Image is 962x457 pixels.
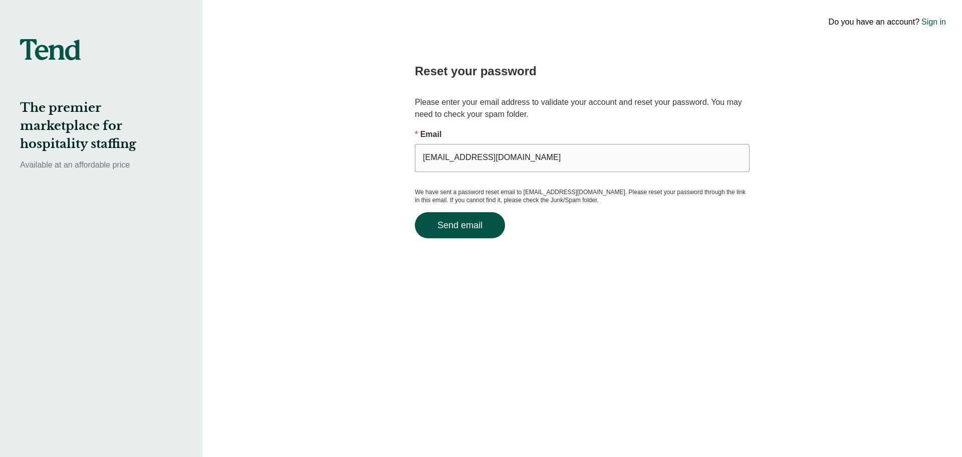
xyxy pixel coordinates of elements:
p: Please enter your email address to validate your account and reset your password. You may need to... [415,96,750,120]
p: Email [415,128,750,140]
button: Send email [415,212,505,238]
p: Available at an affordable price [20,159,182,171]
h2: Reset your password [415,62,750,80]
a: Sign in [921,16,946,28]
img: tend-logo [20,39,81,60]
h2: The premier marketplace for hospitality staffing [20,99,182,153]
p: We have sent a password reset email to [EMAIL_ADDRESS][DOMAIN_NAME]. Please reset your password t... [415,188,750,204]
